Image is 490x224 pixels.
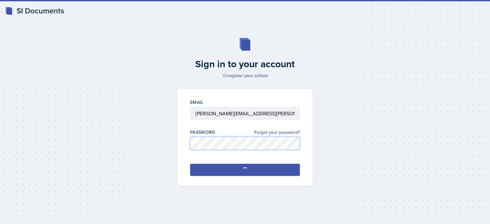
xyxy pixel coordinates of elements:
[190,107,300,120] input: Email
[254,129,300,136] a: Forgot your password?
[228,72,268,79] a: register your school
[5,5,64,17] a: SI Documents
[190,129,215,135] label: Password
[174,72,316,79] p: Or
[190,99,204,105] label: Email
[174,58,316,70] h2: Sign in to your account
